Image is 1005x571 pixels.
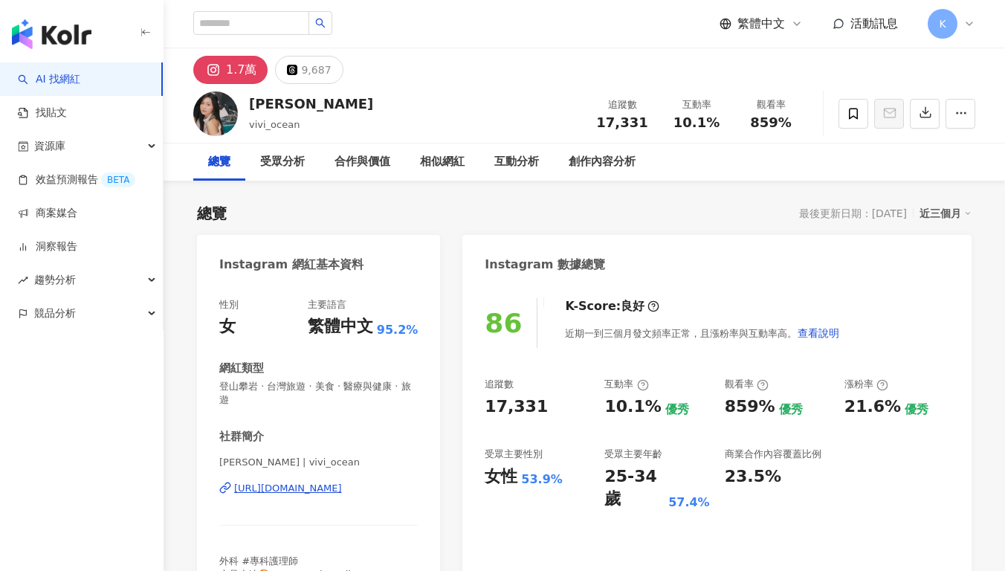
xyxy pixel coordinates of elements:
[604,465,665,512] div: 25-34 歲
[226,59,256,80] div: 1.7萬
[34,263,76,297] span: 趨勢分析
[219,482,418,495] a: [URL][DOMAIN_NAME]
[485,257,605,273] div: Instagram 數據總覽
[18,275,28,285] span: rise
[668,97,725,112] div: 互動率
[485,396,548,419] div: 17,331
[779,401,803,418] div: 優秀
[249,119,300,130] span: vivi_ocean
[234,482,342,495] div: [URL][DOMAIN_NAME]
[485,465,517,488] div: 女性
[219,429,264,445] div: 社群簡介
[301,59,331,80] div: 9,687
[219,380,418,407] span: 登山攀岩 · 台灣旅遊 · 美食 · 醫療與健康 · 旅遊
[494,153,539,171] div: 互動分析
[208,153,230,171] div: 總覽
[844,396,901,419] div: 21.6%
[485,448,543,461] div: 受眾主要性別
[737,16,785,32] span: 繁體中文
[668,494,710,511] div: 57.4%
[18,172,135,187] a: 效益預測報告BETA
[621,298,644,314] div: 良好
[193,56,268,84] button: 1.7萬
[308,315,373,338] div: 繁體中文
[260,153,305,171] div: 受眾分析
[725,378,769,391] div: 觀看率
[18,106,67,120] a: 找貼文
[604,448,662,461] div: 受眾主要年齡
[604,378,648,391] div: 互動率
[850,16,898,30] span: 活動訊息
[315,18,326,28] span: search
[219,456,418,469] span: [PERSON_NAME] | vivi_ocean
[308,298,346,312] div: 主要語言
[604,396,661,419] div: 10.1%
[750,115,792,130] span: 859%
[219,298,239,312] div: 性別
[565,298,659,314] div: K-Score :
[939,16,946,32] span: K
[335,153,390,171] div: 合作與價值
[219,257,363,273] div: Instagram 網紅基本資料
[798,327,839,339] span: 查看說明
[420,153,465,171] div: 相似網紅
[193,91,238,136] img: KOL Avatar
[799,207,907,219] div: 最後更新日期：[DATE]
[905,401,928,418] div: 優秀
[797,318,840,348] button: 查看說明
[594,97,650,112] div: 追蹤數
[665,401,689,418] div: 優秀
[920,204,972,223] div: 近三個月
[219,361,264,376] div: 網紅類型
[725,448,821,461] div: 商業合作內容覆蓋比例
[275,56,343,84] button: 9,687
[725,396,775,419] div: 859%
[485,378,514,391] div: 追蹤數
[725,465,781,488] div: 23.5%
[844,378,888,391] div: 漲粉率
[34,129,65,163] span: 資源庫
[18,239,77,254] a: 洞察報告
[743,97,799,112] div: 觀看率
[249,94,373,113] div: [PERSON_NAME]
[521,471,563,488] div: 53.9%
[673,115,720,130] span: 10.1%
[565,318,840,348] div: 近期一到三個月發文頻率正常，且漲粉率與互動率高。
[219,315,236,338] div: 女
[377,322,419,338] span: 95.2%
[569,153,636,171] div: 創作內容分析
[485,308,522,338] div: 86
[596,114,647,130] span: 17,331
[12,19,91,49] img: logo
[34,297,76,330] span: 競品分析
[18,72,80,87] a: searchAI 找網紅
[18,206,77,221] a: 商案媒合
[197,203,227,224] div: 總覽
